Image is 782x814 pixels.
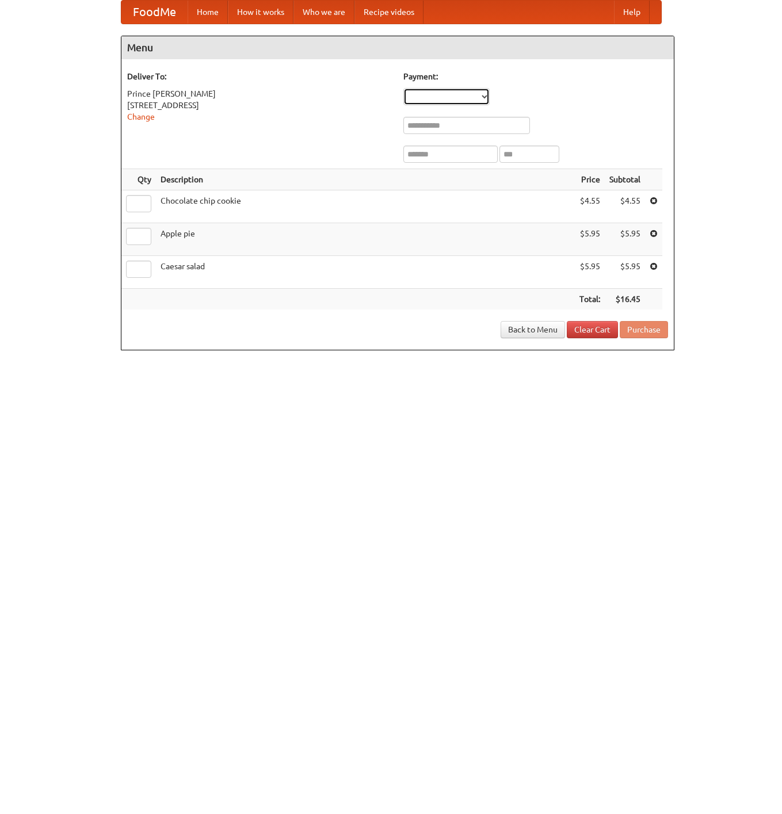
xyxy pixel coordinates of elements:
td: $5.95 [575,256,605,289]
a: Who we are [293,1,354,24]
div: Prince [PERSON_NAME] [127,88,392,100]
td: Chocolate chip cookie [156,190,575,223]
a: How it works [228,1,293,24]
td: $5.95 [605,256,645,289]
th: Qty [121,169,156,190]
a: Help [614,1,650,24]
th: Price [575,169,605,190]
th: $16.45 [605,289,645,310]
h5: Payment: [403,71,668,82]
a: FoodMe [121,1,188,24]
h5: Deliver To: [127,71,392,82]
a: Back to Menu [501,321,565,338]
th: Subtotal [605,169,645,190]
td: $5.95 [575,223,605,256]
a: Change [127,112,155,121]
td: Apple pie [156,223,575,256]
td: $4.55 [575,190,605,223]
td: $4.55 [605,190,645,223]
a: Clear Cart [567,321,618,338]
div: [STREET_ADDRESS] [127,100,392,111]
button: Purchase [620,321,668,338]
a: Home [188,1,228,24]
h4: Menu [121,36,674,59]
td: Caesar salad [156,256,575,289]
a: Recipe videos [354,1,424,24]
th: Description [156,169,575,190]
td: $5.95 [605,223,645,256]
th: Total: [575,289,605,310]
